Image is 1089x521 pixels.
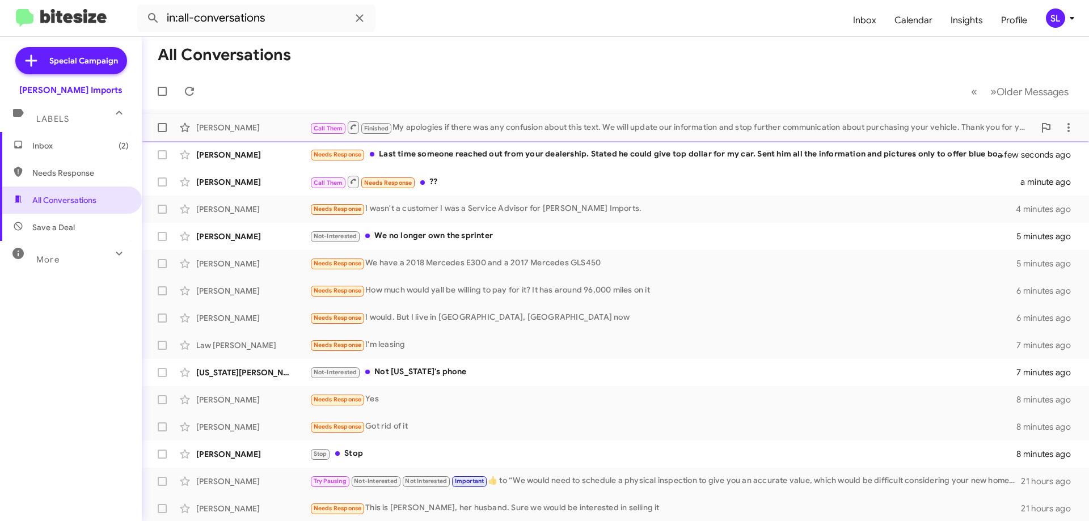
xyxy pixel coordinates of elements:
[455,477,484,485] span: Important
[971,84,977,99] span: «
[314,396,362,403] span: Needs Response
[314,151,362,158] span: Needs Response
[196,122,310,133] div: [PERSON_NAME]
[314,423,362,430] span: Needs Response
[314,341,362,349] span: Needs Response
[310,120,1035,134] div: My apologies if there was any confusion about this text. We will update our information and stop ...
[314,287,362,294] span: Needs Response
[965,80,1075,103] nav: Page navigation example
[1046,9,1065,28] div: SL
[310,420,1016,433] div: Got rid of it
[196,503,310,514] div: [PERSON_NAME]
[32,194,96,206] span: All Conversations
[196,204,310,215] div: [PERSON_NAME]
[310,284,1016,297] div: How much would yall be willing to pay for it? It has around 96,000 miles on it
[196,285,310,296] div: [PERSON_NAME]
[119,140,129,151] span: (2)
[158,46,291,64] h1: All Conversations
[196,476,310,487] div: [PERSON_NAME]
[314,314,362,321] span: Needs Response
[196,394,310,405] div: [PERSON_NAME]
[844,4,885,37] a: Inbox
[310,202,1016,215] div: I wasn't a customer I was a Service Advisor for [PERSON_NAME] Imports.
[1016,285,1080,296] div: 6 minutes ago
[1016,367,1080,378] div: 7 minutes ago
[314,505,362,512] span: Needs Response
[310,502,1021,515] div: This is [PERSON_NAME], her husband. Sure we would be interested in selling it
[990,84,997,99] span: »
[137,5,375,32] input: Search
[1012,149,1080,160] div: a few seconds ago
[314,125,343,132] span: Call Them
[310,447,1016,460] div: Stop
[196,340,310,351] div: Law [PERSON_NAME]
[942,4,992,37] a: Insights
[196,312,310,324] div: [PERSON_NAME]
[1016,231,1080,242] div: 5 minutes ago
[405,477,447,485] span: Not Interested
[314,450,327,458] span: Stop
[15,47,127,74] a: Special Campaign
[196,176,310,188] div: [PERSON_NAME]
[310,148,1012,161] div: Last time someone reached out from your dealership. Stated he could give top dollar for my car. S...
[36,255,60,265] span: More
[1016,258,1080,269] div: 5 minutes ago
[364,179,412,187] span: Needs Response
[1016,448,1080,460] div: 8 minutes ago
[310,175,1020,189] div: ??
[354,477,398,485] span: Not-Interested
[1021,476,1080,487] div: 21 hours ago
[992,4,1036,37] a: Profile
[314,179,343,187] span: Call Them
[310,257,1016,270] div: We have a 2018 Mercedes E300 and a 2017 Mercedes GLS450
[314,232,357,240] span: Not-Interested
[364,125,389,132] span: Finished
[1016,204,1080,215] div: 4 minutes ago
[36,114,69,124] span: Labels
[196,231,310,242] div: [PERSON_NAME]
[1016,312,1080,324] div: 6 minutes ago
[196,258,310,269] div: [PERSON_NAME]
[310,393,1016,406] div: Yes
[314,477,347,485] span: Try Pausing
[1020,176,1080,188] div: a minute ago
[49,55,118,66] span: Special Campaign
[1036,9,1077,28] button: SL
[314,368,357,376] span: Not-Interested
[314,205,362,213] span: Needs Response
[19,84,123,96] div: [PERSON_NAME] Imports
[984,80,1075,103] button: Next
[1016,421,1080,433] div: 8 minutes ago
[885,4,942,37] a: Calendar
[310,475,1021,488] div: ​👍​ to “ We would need to schedule a physical inspection to give you an accurate value, which wou...
[32,140,129,151] span: Inbox
[310,338,1016,351] div: I'm leasing
[964,80,984,103] button: Previous
[196,367,310,378] div: [US_STATE][PERSON_NAME]
[32,167,129,179] span: Needs Response
[196,149,310,160] div: [PERSON_NAME]
[1016,394,1080,405] div: 8 minutes ago
[314,260,362,267] span: Needs Response
[1016,340,1080,351] div: 7 minutes ago
[310,230,1016,243] div: We no longer own the sprinter
[310,311,1016,324] div: I would. But I live in [GEOGRAPHIC_DATA], [GEOGRAPHIC_DATA] now
[997,86,1069,98] span: Older Messages
[1021,503,1080,514] div: 21 hours ago
[196,421,310,433] div: [PERSON_NAME]
[196,448,310,460] div: [PERSON_NAME]
[32,222,75,233] span: Save a Deal
[310,366,1016,379] div: Not [US_STATE]'s phone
